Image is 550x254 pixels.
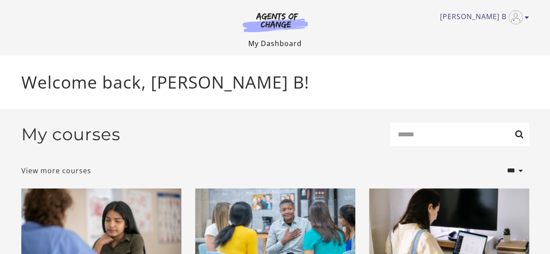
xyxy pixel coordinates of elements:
[21,69,529,95] p: Welcome back, [PERSON_NAME] B!
[233,12,317,32] img: Agents of Change Logo
[248,39,302,48] a: My Dashboard
[21,165,91,176] a: View more courses
[440,10,525,24] a: Toggle menu
[21,124,120,145] h2: My courses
